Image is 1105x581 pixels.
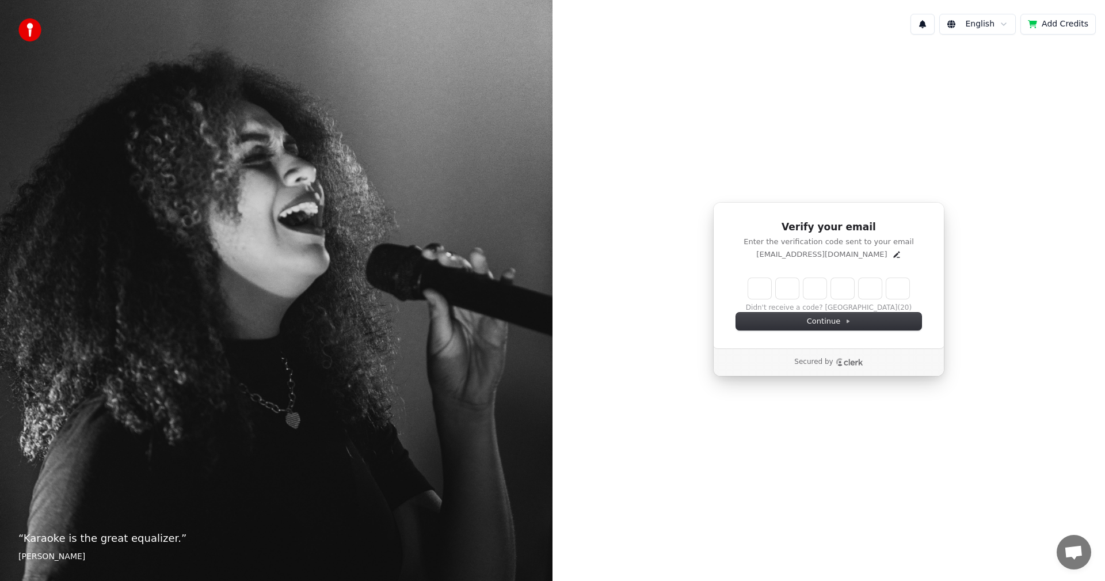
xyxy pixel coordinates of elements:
p: Secured by [794,358,833,367]
h1: Verify your email [736,221,921,234]
a: Clerk logo [836,358,863,366]
button: Edit [892,250,901,259]
button: Continue [736,313,921,330]
img: youka [18,18,41,41]
p: “ Karaoke is the great equalizer. ” [18,530,534,546]
span: Continue [807,316,851,326]
p: [EMAIL_ADDRESS][DOMAIN_NAME] [756,249,887,260]
div: Open chat [1057,535,1091,569]
footer: [PERSON_NAME] [18,551,534,563]
button: Add Credits [1020,14,1096,35]
input: Enter verification code [748,278,932,299]
p: Enter the verification code sent to your email [736,237,921,247]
